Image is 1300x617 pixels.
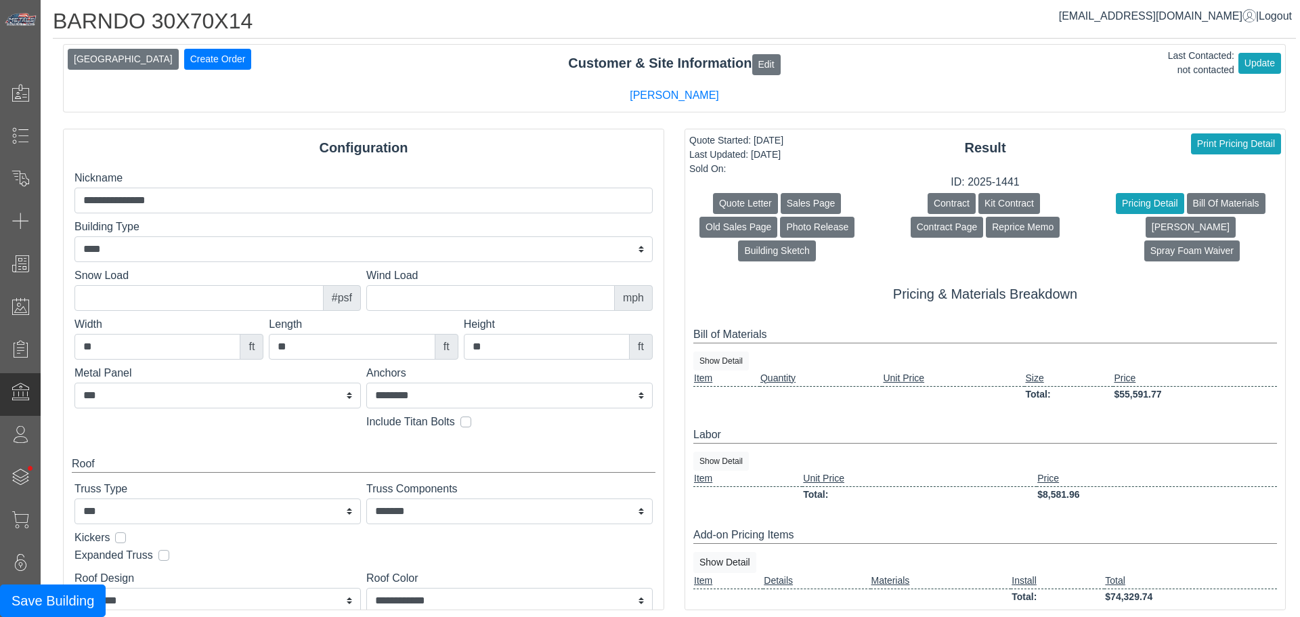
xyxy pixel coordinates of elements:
[693,527,1277,544] div: Add-on Pricing Items
[1168,49,1234,77] div: Last Contacted: not contacted
[1059,10,1256,22] a: [EMAIL_ADDRESS][DOMAIN_NAME]
[629,334,653,360] div: ft
[1191,133,1281,154] button: Print Pricing Detail
[693,573,763,589] td: Item
[366,481,653,497] label: Truss Components
[13,446,47,490] span: •
[1144,240,1240,261] button: Spray Foam Waiver
[184,49,252,70] button: Create Order
[986,217,1060,238] button: Reprice Memo
[64,53,1285,75] div: Customer & Site Information
[435,334,458,360] div: ft
[693,452,749,471] button: Show Detail
[752,54,781,75] button: Edit
[74,570,361,587] label: Roof Design
[53,8,1296,39] h1: BARNDO 30X70X14
[1104,573,1277,589] td: Total
[64,137,664,158] div: Configuration
[74,365,361,381] label: Metal Panel
[74,530,110,546] label: Kickers
[978,193,1040,214] button: Kit Contract
[74,547,153,563] label: Expanded Truss
[871,573,1012,589] td: Materials
[366,570,653,587] label: Roof Color
[1113,386,1277,402] td: $55,591.77
[763,573,870,589] td: Details
[928,193,976,214] button: Contract
[74,316,263,333] label: Width
[1146,217,1236,238] button: [PERSON_NAME]
[72,456,655,473] div: Roof
[713,193,778,214] button: Quote Letter
[1113,370,1277,387] td: Price
[464,316,653,333] label: Height
[689,148,783,162] div: Last Updated: [DATE]
[1238,53,1281,74] button: Update
[780,217,854,238] button: Photo Release
[366,268,653,284] label: Wind Load
[689,162,783,176] div: Sold On:
[1259,10,1292,22] span: Logout
[911,217,984,238] button: Contract Page
[685,174,1285,190] div: ID: 2025-1441
[693,286,1277,302] h5: Pricing & Materials Breakdown
[1024,370,1113,387] td: Size
[614,285,653,311] div: mph
[269,316,458,333] label: Length
[738,240,816,261] button: Building Sketch
[693,552,756,573] button: Show Detail
[882,370,1024,387] td: Unit Price
[693,326,1277,343] div: Bill of Materials
[1024,386,1113,402] td: Total:
[781,193,842,214] button: Sales Page
[1187,193,1265,214] button: Bill Of Materials
[693,370,760,387] td: Item
[1011,573,1104,589] td: Install
[366,365,653,381] label: Anchors
[802,471,1037,487] td: Unit Price
[366,414,455,430] label: Include Titan Bolts
[68,49,179,70] button: [GEOGRAPHIC_DATA]
[1059,8,1292,24] div: |
[74,219,653,235] label: Building Type
[693,427,1277,444] div: Labor
[74,481,361,497] label: Truss Type
[74,170,653,186] label: Nickname
[685,137,1285,158] div: Result
[630,89,719,101] a: [PERSON_NAME]
[1037,486,1277,503] td: $8,581.96
[699,217,777,238] button: Old Sales Page
[1011,589,1104,605] td: Total:
[693,352,749,370] button: Show Detail
[323,285,361,311] div: #psf
[4,12,38,27] img: Metals Direct Inc Logo
[1037,471,1277,487] td: Price
[1104,589,1277,605] td: $74,329.74
[760,370,882,387] td: Quantity
[693,471,802,487] td: Item
[240,334,263,360] div: ft
[1116,193,1184,214] button: Pricing Detail
[689,133,783,148] div: Quote Started: [DATE]
[74,268,361,284] label: Snow Load
[802,486,1037,503] td: Total:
